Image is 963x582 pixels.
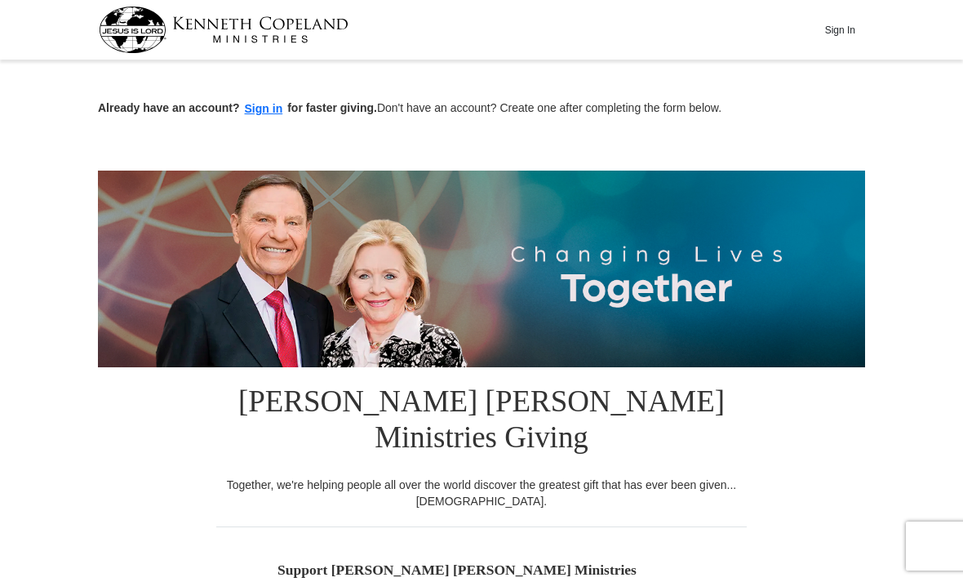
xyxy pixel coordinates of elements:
img: kcm-header-logo.svg [99,7,348,53]
h1: [PERSON_NAME] [PERSON_NAME] Ministries Giving [216,367,747,477]
p: Don't have an account? Create one after completing the form below. [98,100,865,118]
button: Sign In [815,17,864,42]
strong: Already have an account? for faster giving. [98,101,377,114]
div: Together, we're helping people all over the world discover the greatest gift that has ever been g... [216,477,747,509]
h5: Support [PERSON_NAME] [PERSON_NAME] Ministries [277,562,686,579]
button: Sign in [240,100,288,118]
